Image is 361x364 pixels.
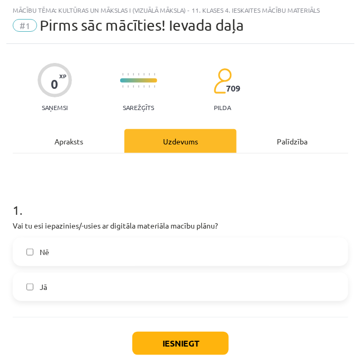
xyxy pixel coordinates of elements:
img: icon-short-line-57e1e144782c952c97e751825c79c345078a6d821885a25fce030b3d8c18986b.svg [143,85,145,88]
span: Pirms sāc mācīties! Ievada daļa [40,16,244,34]
button: Iesniegt [132,332,229,355]
span: Jā [40,281,47,293]
div: Mācību tēma: Kultūras un mākslas i (vizuālā māksla) - 11. klases 4. ieskaites mācību materiāls [13,6,348,14]
h1: 1 . [13,184,348,217]
p: Sarežģīts [123,104,154,111]
img: icon-short-line-57e1e144782c952c97e751825c79c345078a6d821885a25fce030b3d8c18986b.svg [128,85,129,88]
p: Saņemsi [38,104,72,111]
img: icon-short-line-57e1e144782c952c97e751825c79c345078a6d821885a25fce030b3d8c18986b.svg [154,73,155,76]
span: 709 [227,84,241,93]
div: 0 [51,77,58,92]
img: icon-short-line-57e1e144782c952c97e751825c79c345078a6d821885a25fce030b3d8c18986b.svg [133,85,134,88]
img: icon-short-line-57e1e144782c952c97e751825c79c345078a6d821885a25fce030b3d8c18986b.svg [128,73,129,76]
img: icon-short-line-57e1e144782c952c97e751825c79c345078a6d821885a25fce030b3d8c18986b.svg [143,73,145,76]
p: pilda [214,104,231,111]
div: Uzdevums [124,129,236,153]
img: students-c634bb4e5e11cddfef0936a35e636f08e4e9abd3cc4e673bd6f9a4125e45ecb1.svg [213,68,232,94]
img: icon-short-line-57e1e144782c952c97e751825c79c345078a6d821885a25fce030b3d8c18986b.svg [133,73,134,76]
img: icon-short-line-57e1e144782c952c97e751825c79c345078a6d821885a25fce030b3d8c18986b.svg [154,85,155,88]
input: Jā [26,284,33,290]
img: icon-short-line-57e1e144782c952c97e751825c79c345078a6d821885a25fce030b3d8c18986b.svg [138,85,139,88]
span: Nē [40,247,49,258]
img: icon-short-line-57e1e144782c952c97e751825c79c345078a6d821885a25fce030b3d8c18986b.svg [122,73,123,76]
img: icon-short-line-57e1e144782c952c97e751825c79c345078a6d821885a25fce030b3d8c18986b.svg [138,73,139,76]
div: Palīdzība [237,129,348,153]
img: icon-short-line-57e1e144782c952c97e751825c79c345078a6d821885a25fce030b3d8c18986b.svg [149,73,150,76]
span: XP [59,73,66,79]
img: icon-short-line-57e1e144782c952c97e751825c79c345078a6d821885a25fce030b3d8c18986b.svg [149,85,150,88]
img: icon-short-line-57e1e144782c952c97e751825c79c345078a6d821885a25fce030b3d8c18986b.svg [122,85,123,88]
div: Apraksts [13,129,124,153]
input: Nē [26,249,33,256]
span: #1 [13,19,37,32]
p: Vai tu esi iepazinies/-usies ar digitāla materiāla macību plānu? [13,220,348,231]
